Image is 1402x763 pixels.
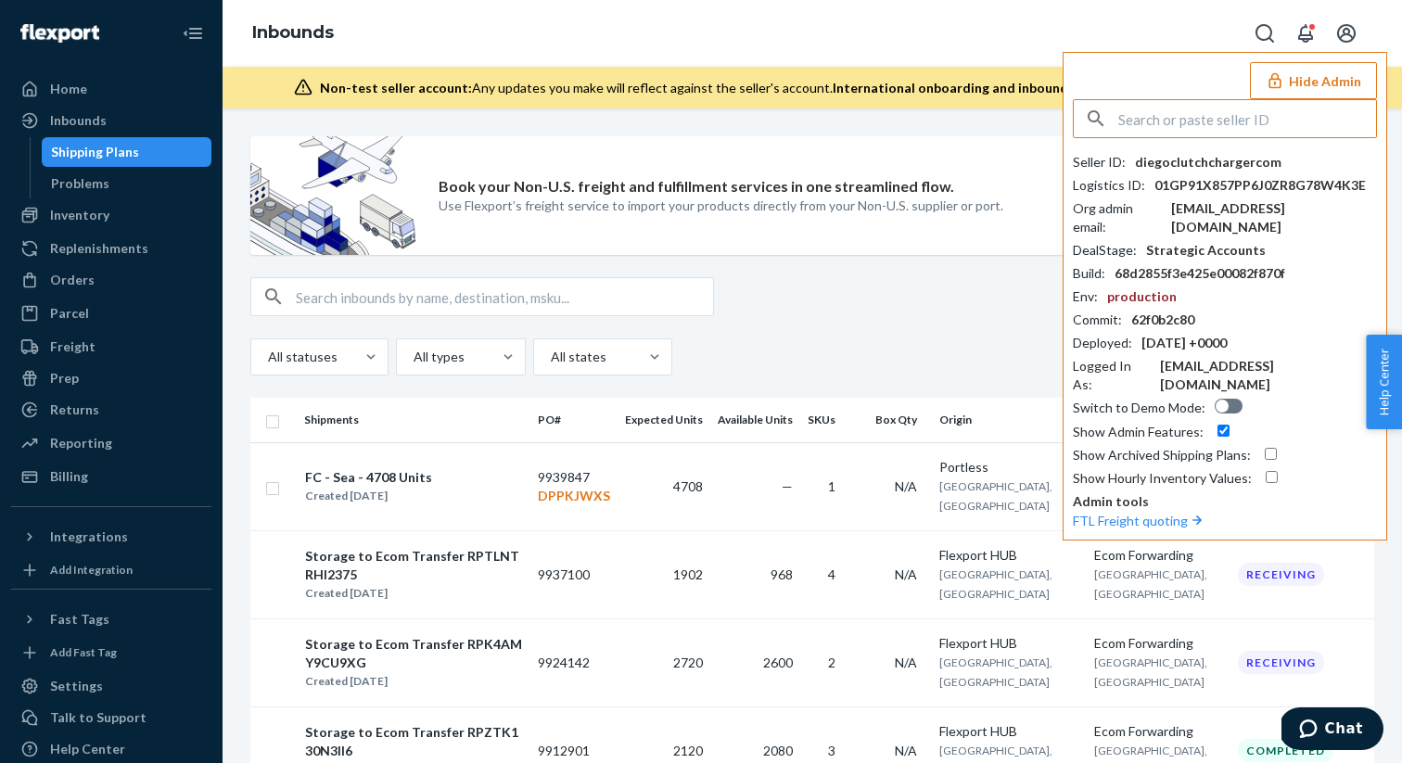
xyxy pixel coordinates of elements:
div: Created [DATE] [305,584,522,603]
a: Shipping Plans [42,137,212,167]
span: 4 [828,566,835,582]
div: Reporting [50,434,112,452]
button: Talk to Support [11,703,211,732]
div: Show Hourly Inventory Values : [1073,469,1252,488]
th: SKUs [800,398,850,442]
a: Freight [11,332,211,362]
span: — [782,478,793,494]
div: production [1107,287,1177,306]
span: [GEOGRAPHIC_DATA], [GEOGRAPHIC_DATA] [1094,655,1207,689]
div: Portless [939,458,1079,477]
div: Show Archived Shipping Plans : [1073,446,1251,464]
input: All types [412,348,414,366]
div: Logged In As : [1073,357,1151,394]
div: 68d2855f3e425e00082f870f [1115,264,1285,283]
p: DPPKJWXS [538,487,610,505]
span: 2080 [763,743,793,758]
button: Integrations [11,522,211,552]
button: Fast Tags [11,604,211,634]
div: Receiving [1238,651,1324,674]
p: Admin tools [1073,492,1377,511]
div: Returns [50,401,99,419]
a: Prep [11,363,211,393]
div: Any updates you make will reflect against the seller's account. [320,79,1313,97]
button: Help Center [1366,335,1402,429]
button: Open notifications [1287,15,1324,52]
a: Orders [11,265,211,295]
button: Open Search Box [1246,15,1283,52]
div: Flexport HUB [939,722,1079,741]
div: Inventory [50,206,109,224]
div: Add Integration [50,562,133,578]
div: Ecom Forwarding [1094,722,1223,741]
a: Inbounds [252,22,334,43]
div: Deployed : [1073,334,1132,352]
img: Flexport logo [20,24,99,43]
span: 968 [771,566,793,582]
div: Storage to Ecom Transfer RPTLNTRHI2375 [305,547,522,584]
span: International onboarding and inbounding may not work during impersonation. [833,80,1313,95]
div: Integrations [50,528,128,546]
a: Settings [11,671,211,701]
a: Inventory [11,200,211,230]
div: DealStage : [1073,241,1137,260]
span: 3 [828,743,835,758]
th: Expected Units [618,398,710,442]
span: 4708 [673,478,703,494]
div: Show Admin Features : [1073,423,1204,441]
span: 2120 [673,743,703,758]
div: Created [DATE] [305,672,522,691]
div: [EMAIL_ADDRESS][DOMAIN_NAME] [1160,357,1377,394]
div: Fast Tags [50,610,109,629]
th: Box Qty [850,398,932,442]
span: [GEOGRAPHIC_DATA], [GEOGRAPHIC_DATA] [939,567,1052,601]
div: Ecom Forwarding [1094,546,1223,565]
td: 9937100 [530,530,618,618]
div: Billing [50,467,88,486]
th: Available Units [710,398,800,442]
td: 9924142 [530,618,618,706]
ol: breadcrumbs [237,6,349,60]
a: FTL Freight quoting [1073,513,1206,528]
div: Strategic Accounts [1146,241,1266,260]
div: Talk to Support [50,708,147,727]
div: Help Center [50,740,125,758]
div: [EMAIL_ADDRESS][DOMAIN_NAME] [1171,199,1377,236]
a: Replenishments [11,234,211,263]
iframe: Opens a widget where you can chat to one of our agents [1281,707,1383,754]
div: Shipping Plans [51,143,139,161]
span: [GEOGRAPHIC_DATA], [GEOGRAPHIC_DATA] [1094,567,1207,601]
div: Flexport HUB [939,546,1079,565]
div: Commit : [1073,311,1122,329]
p: Book your Non-U.S. freight and fulfillment services in one streamlined flow. [439,176,954,197]
div: Build : [1073,264,1105,283]
a: Returns [11,395,211,425]
p: Use Flexport’s freight service to import your products directly from your Non-U.S. supplier or port. [439,197,1003,215]
td: 9939847 [530,442,618,530]
span: [GEOGRAPHIC_DATA], [GEOGRAPHIC_DATA] [939,655,1052,689]
th: PO# [530,398,618,442]
div: 62f0b2c80 [1131,311,1194,329]
input: Search inbounds by name, destination, msku... [296,278,713,315]
a: Home [11,74,211,104]
div: Completed [1238,739,1333,762]
div: Add Fast Tag [50,644,117,660]
div: 01GP91X857PP6J0ZR8G78W4K3E [1154,176,1366,195]
a: Problems [42,169,212,198]
div: Problems [51,174,109,193]
div: Storage to Ecom Transfer RPZTK130N3II6 [305,723,522,760]
button: Close Navigation [174,15,211,52]
span: N/A [895,566,917,582]
a: Parcel [11,299,211,328]
span: N/A [895,743,917,758]
a: Reporting [11,428,211,458]
span: 2720 [673,655,703,670]
div: Home [50,80,87,98]
span: 2600 [763,655,793,670]
div: Receiving [1238,563,1324,586]
div: Settings [50,677,103,695]
div: Orders [50,271,95,289]
input: All states [549,348,551,366]
div: Replenishments [50,239,148,258]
